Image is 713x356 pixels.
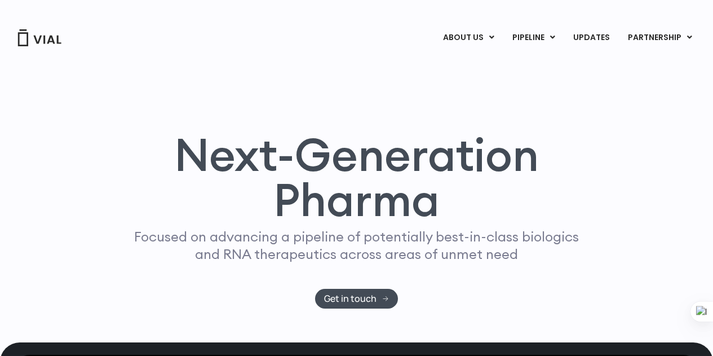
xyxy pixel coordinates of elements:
a: UPDATES [564,28,618,47]
a: ABOUT USMenu Toggle [434,28,503,47]
a: PARTNERSHIPMenu Toggle [619,28,701,47]
p: Focused on advancing a pipeline of potentially best-in-class biologics and RNA therapeutics acros... [130,228,584,263]
img: Vial Logo [17,29,62,46]
h1: Next-Generation Pharma [113,132,601,222]
a: Get in touch [315,289,398,309]
span: Get in touch [324,295,377,303]
a: PIPELINEMenu Toggle [503,28,564,47]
